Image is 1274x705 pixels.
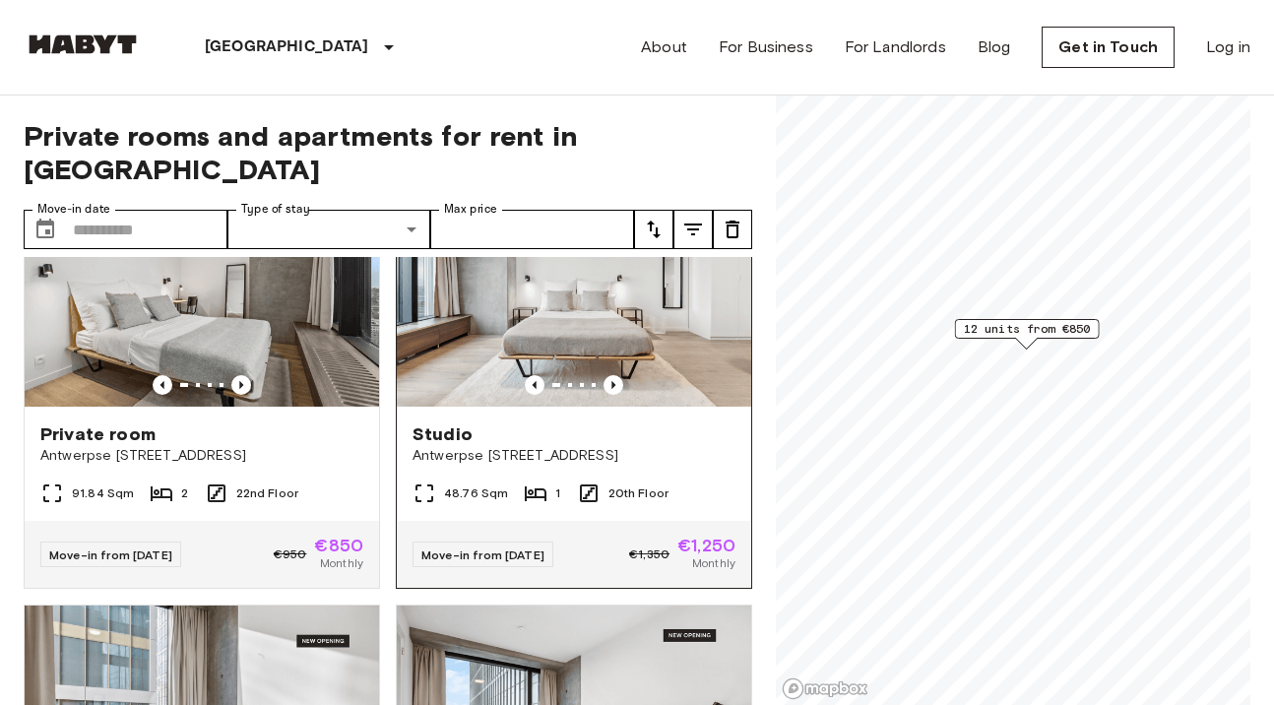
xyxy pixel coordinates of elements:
[320,554,363,572] span: Monthly
[444,484,508,502] span: 48.76 Sqm
[1042,27,1175,68] a: Get in Touch
[1206,35,1250,59] a: Log in
[677,537,735,554] span: €1,250
[49,547,172,562] span: Move-in from [DATE]
[629,545,669,563] span: €1,350
[555,484,560,502] span: 1
[24,119,752,186] span: Private rooms and apartments for rent in [GEOGRAPHIC_DATA]
[153,375,172,395] button: Previous image
[181,484,188,502] span: 2
[40,422,156,446] span: Private room
[413,446,735,466] span: Antwerpse [STREET_ADDRESS]
[692,554,735,572] span: Monthly
[274,545,307,563] span: €950
[634,210,673,249] button: tune
[37,201,110,218] label: Move-in date
[641,35,687,59] a: About
[673,210,713,249] button: tune
[421,547,544,562] span: Move-in from [DATE]
[231,375,251,395] button: Previous image
[24,34,142,54] img: Habyt
[413,422,473,446] span: Studio
[72,484,134,502] span: 91.84 Sqm
[241,201,310,218] label: Type of stay
[205,35,369,59] p: [GEOGRAPHIC_DATA]
[845,35,946,59] a: For Landlords
[24,169,380,589] a: Marketing picture of unit BE-23-003-090-001Previous imagePrevious imagePrivate roomAntwerpse [STR...
[719,35,813,59] a: For Business
[978,35,1011,59] a: Blog
[236,484,299,502] span: 22nd Floor
[314,537,363,554] span: €850
[525,375,544,395] button: Previous image
[26,210,65,249] button: Choose date
[444,201,497,218] label: Max price
[40,446,363,466] span: Antwerpse [STREET_ADDRESS]
[25,170,379,407] img: Marketing picture of unit BE-23-003-090-001
[964,320,1091,338] span: 12 units from €850
[396,169,752,589] a: Marketing picture of unit BE-23-003-084-001Previous imagePrevious imageStudioAntwerpse [STREET_AD...
[713,210,752,249] button: tune
[604,375,623,395] button: Previous image
[608,484,669,502] span: 20th Floor
[782,677,868,700] a: Mapbox logo
[397,170,751,407] img: Marketing picture of unit BE-23-003-084-001
[955,319,1100,350] div: Map marker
